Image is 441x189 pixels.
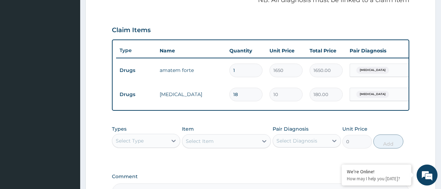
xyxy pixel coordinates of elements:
[347,176,406,182] p: How may I help you today?
[356,67,389,74] span: [MEDICAL_DATA]
[116,44,156,57] th: Type
[13,35,28,52] img: d_794563401_company_1708531726252_794563401
[266,44,306,58] th: Unit Price
[112,27,151,34] h3: Claim Items
[273,125,309,132] label: Pair Diagnosis
[114,3,131,20] div: Minimize live chat window
[156,44,226,58] th: Name
[347,168,406,175] div: We're Online!
[116,137,144,144] div: Select Type
[346,44,423,58] th: Pair Diagnosis
[373,135,403,148] button: Add
[356,91,389,98] span: [MEDICAL_DATA]
[226,44,266,58] th: Quantity
[40,52,96,123] span: We're online!
[3,120,133,144] textarea: Type your message and hit 'Enter'
[276,137,317,144] div: Select Diagnosis
[116,88,156,101] td: Drugs
[306,44,346,58] th: Total Price
[156,87,226,101] td: [MEDICAL_DATA]
[156,63,226,77] td: amatem forte
[112,174,409,180] label: Comment
[112,126,127,132] label: Types
[342,125,367,132] label: Unit Price
[182,125,194,132] label: Item
[36,39,117,48] div: Chat with us now
[116,64,156,77] td: Drugs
